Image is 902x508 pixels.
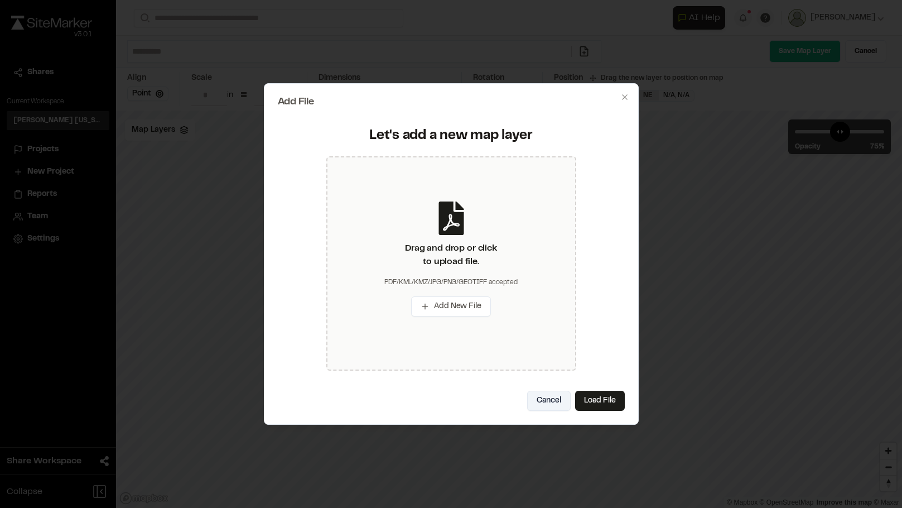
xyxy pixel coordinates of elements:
button: Add New File [411,296,490,317]
h2: Add File [278,97,625,107]
button: Load File [575,391,625,411]
div: Drag and drop or click to upload file. [405,242,496,269]
div: Drag and drop or clickto upload file.PDF/KML/KMZ/JPG/PNG/GEOTIFF acceptedAdd New File [326,156,576,371]
button: Cancel [527,391,571,411]
div: PDF/KML/KMZ/JPG/PNG/GEOTIFF accepted [384,277,517,287]
div: Let's add a new map layer [284,127,618,145]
